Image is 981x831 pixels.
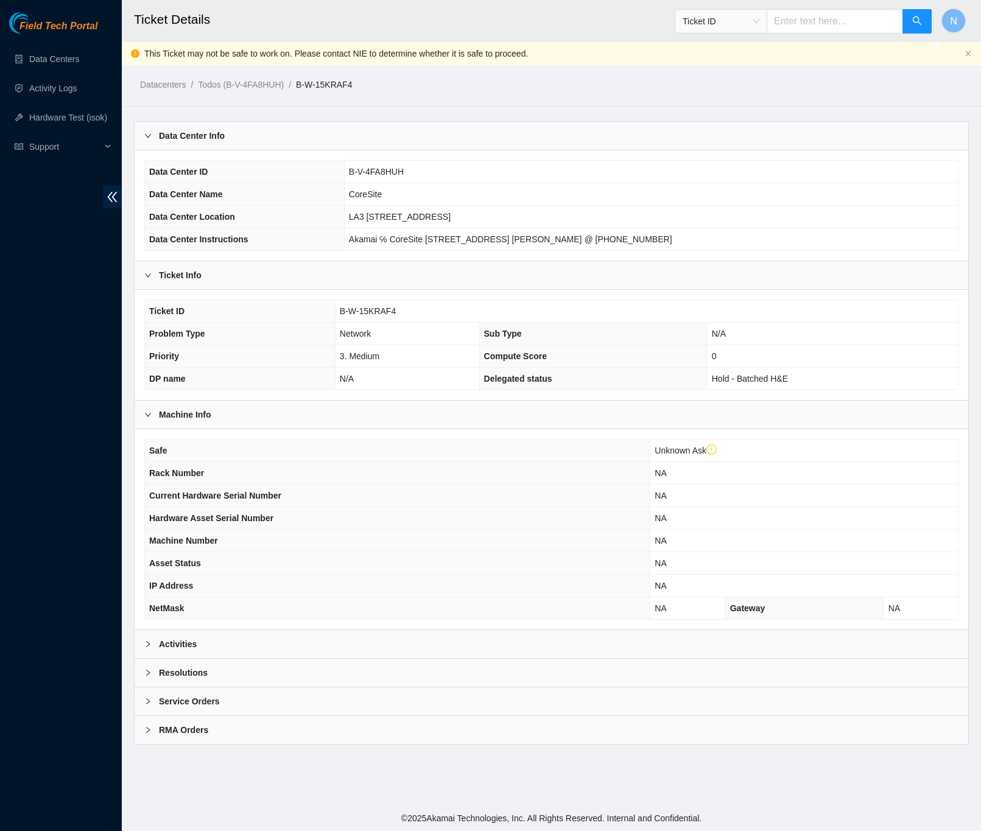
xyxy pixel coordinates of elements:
[135,122,968,150] div: Data Center Info
[149,468,204,478] span: Rack Number
[159,666,208,679] b: Resolutions
[149,189,223,199] span: Data Center Name
[730,603,765,613] span: Gateway
[655,513,666,523] span: NA
[9,22,97,38] a: Akamai TechnologiesField Tech Portal
[149,212,235,222] span: Data Center Location
[159,637,197,651] b: Activities
[941,9,966,33] button: N
[340,306,396,316] span: B-W-15KRAF4
[888,603,900,613] span: NA
[144,669,152,676] span: right
[144,640,152,648] span: right
[135,630,968,658] div: Activities
[29,113,107,122] a: Hardware Test (isok)
[912,16,922,27] span: search
[655,491,666,500] span: NA
[349,189,382,199] span: CoreSite
[140,80,186,89] a: Datacenters
[144,132,152,139] span: right
[135,261,968,289] div: Ticket Info
[149,306,185,316] span: Ticket ID
[484,351,547,361] span: Compute Score
[149,491,281,500] span: Current Hardware Serial Number
[149,329,205,338] span: Problem Type
[340,351,379,361] span: 3. Medium
[198,80,284,89] a: Todos (B-V-4FA8HUH)
[655,558,666,568] span: NA
[149,603,185,613] span: NetMask
[712,329,726,338] span: N/A
[9,12,62,33] img: Akamai Technologies
[122,805,981,831] footer: © 2025 Akamai Technologies, Inc. All Rights Reserved. Internal and Confidential.
[144,698,152,705] span: right
[15,142,23,151] span: read
[484,329,522,338] span: Sub Type
[144,411,152,418] span: right
[655,581,666,591] span: NA
[683,12,759,30] span: Ticket ID
[149,374,186,384] span: DP name
[149,167,208,177] span: Data Center ID
[655,468,666,478] span: NA
[19,21,97,32] span: Field Tech Portal
[349,212,451,222] span: LA3 [STREET_ADDRESS]
[135,401,968,429] div: Machine Info
[289,80,291,89] span: /
[149,351,179,361] span: Priority
[340,374,354,384] span: N/A
[149,558,201,568] span: Asset Status
[135,687,968,715] div: Service Orders
[159,695,220,708] b: Service Orders
[902,9,932,33] button: search
[29,83,77,93] a: Activity Logs
[149,234,248,244] span: Data Center Instructions
[712,374,788,384] span: Hold - Batched H&E
[149,446,167,455] span: Safe
[965,50,972,57] span: close
[191,80,193,89] span: /
[706,444,717,455] span: exclamation-circle
[159,408,211,421] b: Machine Info
[144,272,152,279] span: right
[149,581,193,591] span: IP Address
[29,135,101,159] span: Support
[159,268,202,282] b: Ticket Info
[349,234,672,244] span: Akamai ℅ CoreSite [STREET_ADDRESS] [PERSON_NAME] @ [PHONE_NUMBER]
[767,9,903,33] input: Enter text here...
[349,167,404,177] span: B-V-4FA8HUH
[655,536,666,545] span: NA
[144,726,152,734] span: right
[296,80,352,89] a: B-W-15KRAF4
[159,723,208,737] b: RMA Orders
[103,186,122,208] span: double-left
[712,351,717,361] span: 0
[484,374,552,384] span: Delegated status
[149,536,218,545] span: Machine Number
[135,716,968,744] div: RMA Orders
[950,13,957,29] span: N
[135,659,968,687] div: Resolutions
[655,446,717,455] span: Unknown Ask
[29,54,79,64] a: Data Centers
[655,603,666,613] span: NA
[965,50,972,58] button: close
[159,129,225,142] b: Data Center Info
[149,513,273,523] span: Hardware Asset Serial Number
[340,329,371,338] span: Network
